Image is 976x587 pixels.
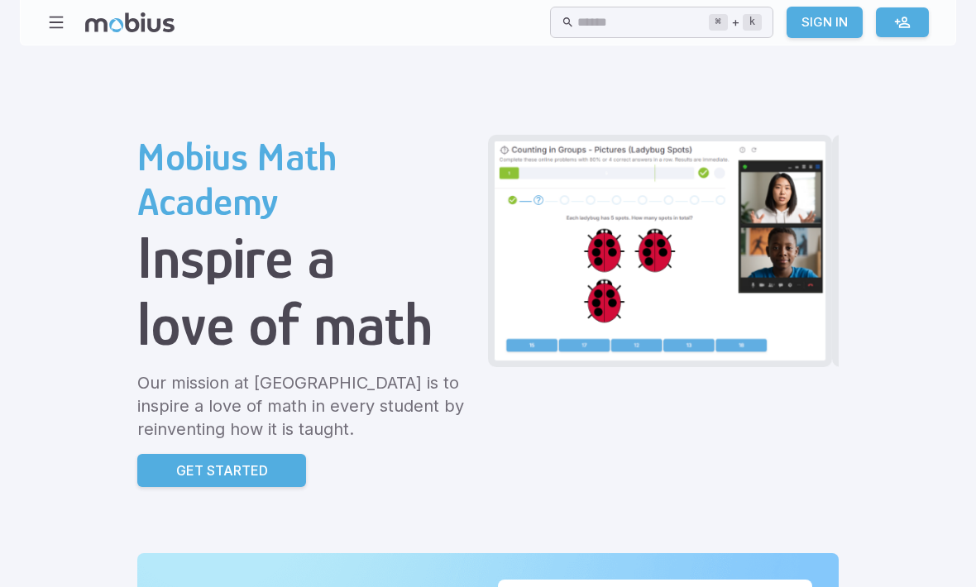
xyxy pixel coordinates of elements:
p: Our mission at [GEOGRAPHIC_DATA] is to inspire a love of math in every student by reinventing how... [137,371,475,441]
p: Get Started [176,461,268,480]
kbd: ⌘ [709,14,728,31]
kbd: k [743,14,762,31]
img: Grade 2 Class [495,141,825,360]
a: Get Started [137,454,306,487]
div: + [709,12,762,32]
h1: love of math [137,291,475,358]
h1: Inspire a [137,224,475,291]
h2: Mobius Math Academy [137,135,475,224]
a: Sign In [787,7,863,38]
